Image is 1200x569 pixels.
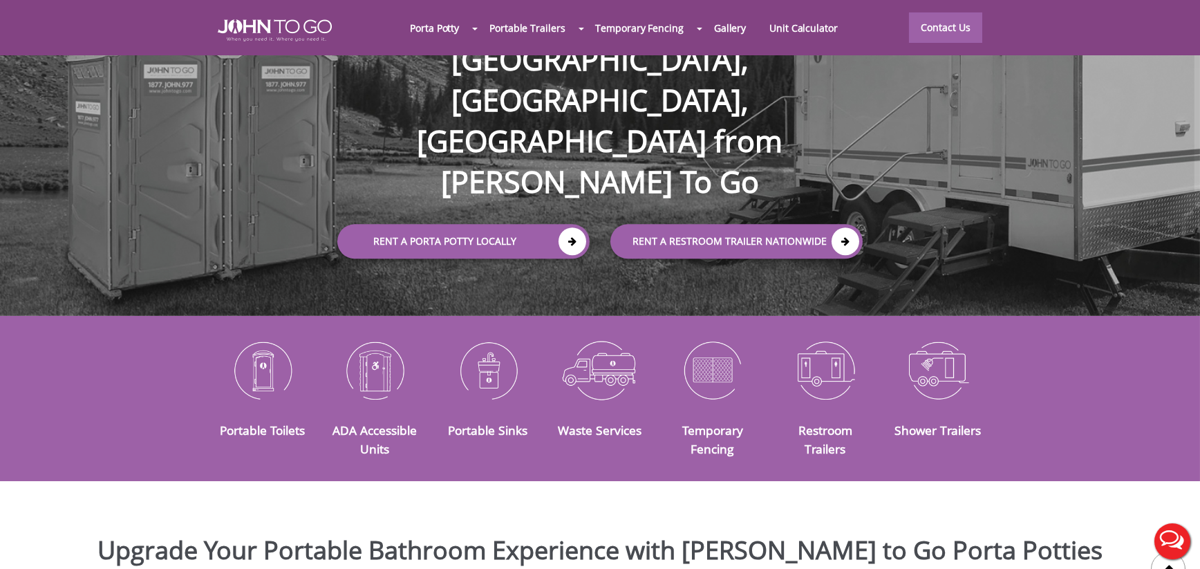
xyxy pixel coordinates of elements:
img: Temporary-Fencing-cion_N.png [666,334,758,406]
img: JOHN to go [218,19,332,41]
a: Waste Services [558,422,641,438]
a: Temporary Fencing [584,13,695,43]
a: Unit Calculator [758,13,850,43]
a: Temporary Fencing [682,422,743,456]
a: ADA Accessible Units [332,422,417,456]
a: Porta Potty [398,13,471,43]
button: Live Chat [1145,514,1200,569]
a: Restroom Trailers [798,422,852,456]
img: Waste-Services-icon_N.png [554,334,646,406]
a: Contact Us [909,12,982,43]
h2: Upgrade Your Portable Bathroom Experience with [PERSON_NAME] to Go Porta Potties [10,537,1190,564]
a: Portable Trailers [478,13,576,43]
a: Portable Toilets [220,422,305,438]
a: Rent a Porta Potty Locally [337,224,590,259]
img: Portable-Toilets-icon_N.png [216,334,308,406]
a: Portable Sinks [448,422,527,438]
a: rent a RESTROOM TRAILER Nationwide [610,224,863,259]
img: ADA-Accessible-Units-icon_N.png [329,334,421,406]
a: Gallery [702,13,758,43]
img: Shower-Trailers-icon_N.png [892,334,984,406]
img: Portable-Sinks-icon_N.png [442,334,534,406]
img: Restroom-Trailers-icon_N.png [779,334,871,406]
a: Shower Trailers [894,422,981,438]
